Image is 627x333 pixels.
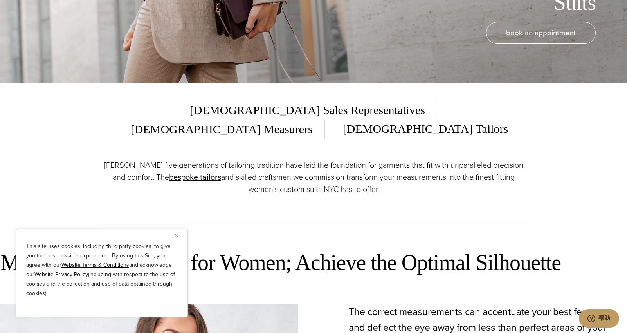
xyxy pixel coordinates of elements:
[506,27,576,38] span: book an appointment
[61,261,129,269] a: Website Terms & Conditions
[98,159,529,195] p: [PERSON_NAME] five generations of tailoring tradition have laid the foundation for garments that ...
[26,242,177,298] p: This site uses cookies, including third party cookies, to give you the best possible experience. ...
[169,171,221,183] a: bespoke tailors
[486,22,596,44] a: book an appointment
[331,119,508,139] span: [DEMOGRAPHIC_DATA] Tailors
[0,249,627,277] h2: Measured by Women, for Women; Achieve the Optimal Silhouette
[175,231,184,240] button: Close
[190,101,437,119] span: [DEMOGRAPHIC_DATA] Sales Representatives
[34,270,88,279] a: Website Privacy Policy
[119,120,325,139] span: [DEMOGRAPHIC_DATA] Measurers
[578,309,619,329] iframe: 打开一个小组件，您可以在其中与我们的一个专员进行在线交谈
[175,234,178,237] img: Close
